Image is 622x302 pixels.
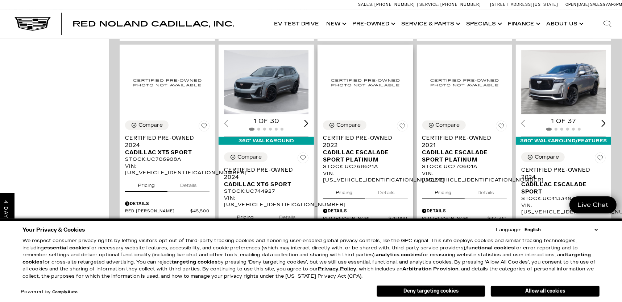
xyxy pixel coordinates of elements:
div: VIN: [US_VEHICLE_IDENTIFICATION_NUMBER] [125,163,210,176]
button: Compare Vehicle [422,121,466,130]
select: Language Select [523,226,600,233]
div: Stock : UC270601A [422,163,507,170]
span: Certified Pre-Owned 2024 [125,134,204,149]
button: Save Vehicle [595,152,606,166]
strong: essential cookies [44,245,89,251]
span: $78,000 [389,216,408,221]
a: EV Test Drive [270,9,323,38]
div: Stock : UC706908A [125,156,210,163]
button: details tab [465,183,507,199]
button: Compare Vehicle [224,152,268,162]
img: 2022 Cadillac Escalade Sport Platinum [323,50,407,115]
a: [STREET_ADDRESS][US_STATE] [490,2,558,7]
button: pricing tab [323,183,365,199]
span: 9 AM-6 PM [603,2,622,7]
span: Service: [419,2,439,7]
div: Powered by [21,290,78,294]
span: Certified Pre-Owned 2021 [422,134,501,149]
a: ComplyAuto [52,290,78,294]
span: Cadillac Escalade Sport Platinum [323,149,402,163]
a: Red Noland Cadillac, Inc. [72,20,234,28]
span: Open [DATE] [565,2,589,7]
a: Certified Pre-Owned 2021Cadillac Escalade Sport Platinum [422,134,507,163]
a: Finance [504,9,543,38]
a: Live Chat [569,196,617,213]
button: details tab [167,176,210,192]
button: Allow all cookies [491,286,600,297]
a: Service & Parts [398,9,463,38]
a: Certified Pre-Owned 2022Cadillac Escalade Sport Platinum [323,134,407,163]
div: Pricing Details - Certified Pre-Owned 2022 Cadillac Escalade Sport Platinum [323,208,407,214]
button: pricing tab [224,208,266,224]
a: New [323,9,349,38]
a: About Us [543,9,586,38]
strong: Arbitration Provision [402,266,459,272]
button: pricing tab [521,215,564,231]
a: Privacy Policy [318,266,356,272]
img: 2021 Cadillac Escalade Sport Platinum [422,50,507,115]
img: 2024 Cadillac Escalade Sport 1 [521,50,607,114]
button: Compare Vehicle [521,152,565,162]
span: Red [PERSON_NAME] [422,216,488,221]
div: Compare [436,122,460,128]
button: Compare Vehicle [125,121,169,130]
a: Pre-Owned [349,9,398,38]
button: pricing tab [125,176,167,192]
div: 360° WalkAround [219,137,314,145]
span: Sales: [590,2,603,7]
span: Sales: [358,2,373,7]
div: Pricing Details - Certified Pre-Owned 2021 Cadillac Escalade Sport Platinum [422,208,507,214]
div: Language: [496,228,521,232]
button: Save Vehicle [199,121,210,134]
span: [PHONE_NUMBER] [374,2,415,7]
strong: targeting cookies [22,252,591,265]
div: Stock : UC413349A [521,195,606,202]
span: Your Privacy & Cookies [22,225,85,235]
p: We respect consumer privacy rights by letting visitors opt out of third-party tracking cookies an... [22,237,600,280]
div: Next slide [304,120,309,127]
span: Certified Pre-Owned 2022 [323,134,402,149]
div: 1 of 30 [224,117,308,125]
div: Compare [237,154,262,160]
button: details tab [266,208,308,224]
button: Save Vehicle [397,121,408,134]
button: details tab [564,215,606,231]
div: Stock : UC744927 [224,188,308,195]
div: 1 / 2 [224,50,310,114]
a: Certified Pre-Owned 2024Cadillac Escalade Sport [521,166,606,195]
span: Certified Pre-Owned 2024 [521,166,600,181]
span: Cadillac Escalade Sport [521,181,600,195]
button: Save Vehicle [496,121,507,134]
div: VIN: [US_VEHICLE_IDENTIFICATION_NUMBER] [521,202,606,215]
div: Compare [535,154,559,160]
div: VIN: [US_VEHICLE_IDENTIFICATION_NUMBER] [323,170,407,183]
button: Compare Vehicle [323,121,366,130]
strong: functional cookies [466,245,514,251]
button: Deny targeting cookies [377,285,485,297]
strong: targeting cookies [171,259,217,265]
strong: analytics cookies [376,252,421,258]
div: Stock : UC268621A [323,163,407,170]
img: Cadillac Dark Logo with Cadillac White Text [14,17,51,31]
a: Certified Pre-Owned 2024Cadillac XT5 Sport [125,134,210,156]
span: Cadillac XT5 Sport [125,149,204,156]
div: Compare [138,122,163,128]
a: Red [PERSON_NAME] $78,000 [323,216,407,221]
img: 2024 Cadillac XT5 Sport [125,50,210,115]
div: VIN: [US_VEHICLE_IDENTIFICATION_NUMBER] [422,170,507,183]
span: [PHONE_NUMBER] [440,2,481,7]
img: 2024 Cadillac XT6 Sport 1 [224,50,310,114]
span: $45,500 [190,209,210,214]
span: Live Chat [574,201,612,209]
span: Certified Pre-Owned 2024 [224,166,303,181]
span: Red [PERSON_NAME] [323,216,388,221]
span: Red [PERSON_NAME] [125,209,190,214]
a: Service: [PHONE_NUMBER] [417,3,483,7]
a: Red [PERSON_NAME] $82,500 [422,216,507,221]
div: VIN: [US_VEHICLE_IDENTIFICATION_NUMBER] [224,195,308,208]
button: details tab [366,183,408,199]
button: pricing tab [422,183,465,199]
a: Certified Pre-Owned 2024Cadillac XT6 Sport [224,166,308,188]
